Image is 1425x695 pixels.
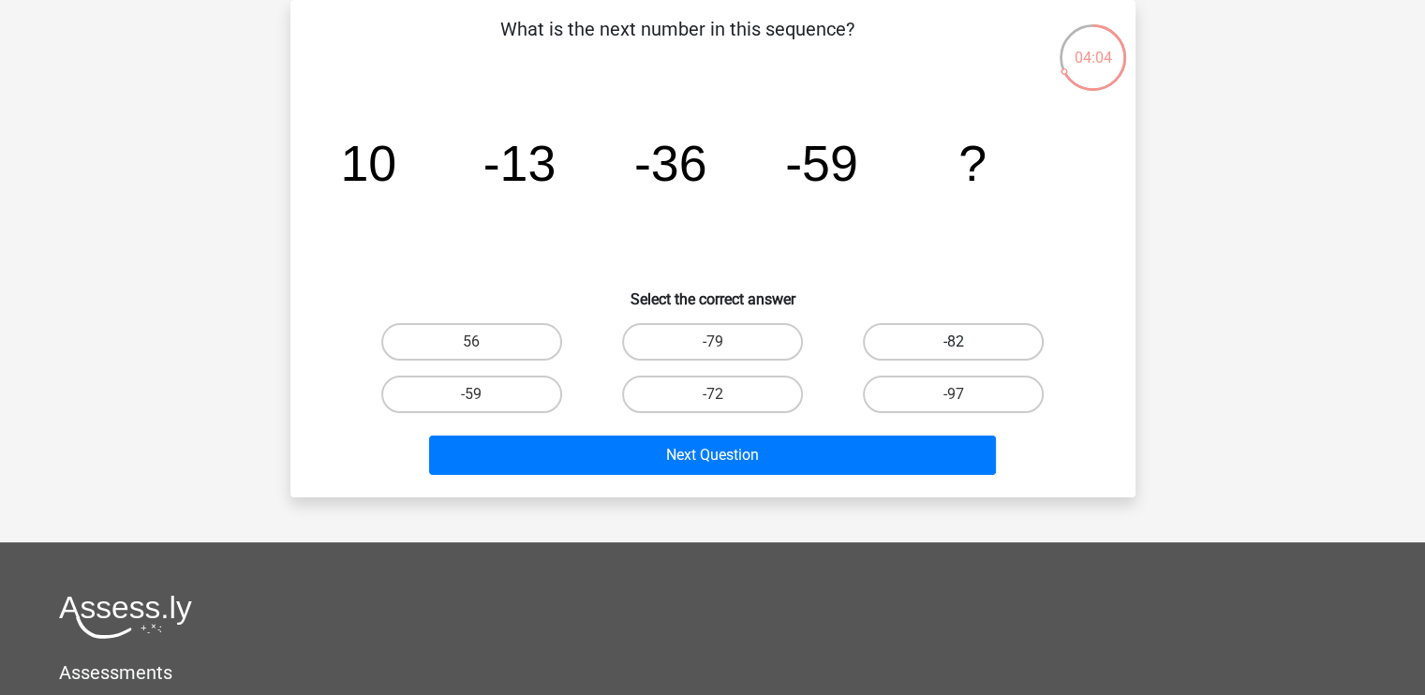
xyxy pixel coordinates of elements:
[622,323,803,361] label: -79
[785,135,858,191] tspan: -59
[429,436,996,475] button: Next Question
[863,376,1044,413] label: -97
[320,15,1035,71] p: What is the next number in this sequence?
[622,376,803,413] label: -72
[320,275,1106,308] h6: Select the correct answer
[863,323,1044,361] label: -82
[59,595,192,639] img: Assessly logo
[1058,22,1128,69] div: 04:04
[633,135,706,191] tspan: -36
[59,661,1366,684] h5: Assessments
[381,376,562,413] label: -59
[340,135,396,191] tspan: 10
[482,135,556,191] tspan: -13
[958,135,987,191] tspan: ?
[381,323,562,361] label: 56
